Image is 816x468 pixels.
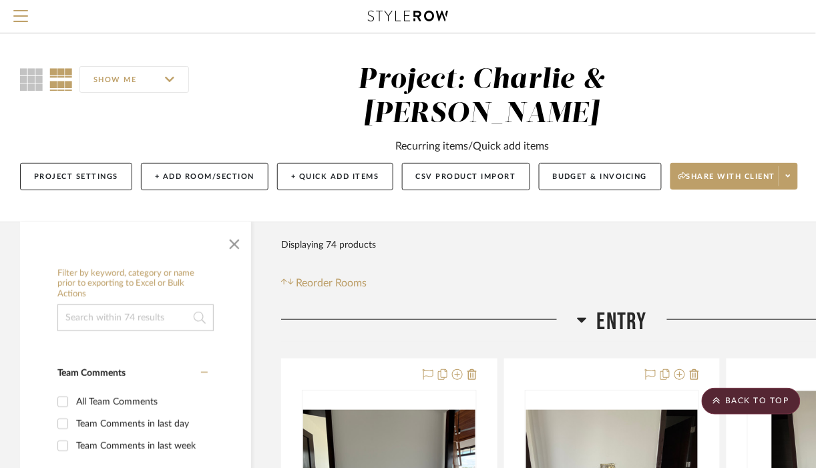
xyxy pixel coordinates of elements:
div: Recurring items/Quick add items [395,138,549,154]
button: Close [221,228,248,255]
span: Entry [597,308,647,336]
div: All Team Comments [76,391,204,413]
div: Displaying 74 products [281,232,376,258]
div: Team Comments in last week [76,435,204,457]
div: Team Comments in last day [76,413,204,435]
button: Project Settings [20,163,132,190]
span: Reorder Rooms [296,275,367,291]
button: + Quick Add Items [277,163,393,190]
span: Team Comments [57,369,126,378]
h6: Filter by keyword, category or name prior to exporting to Excel or Bulk Actions [57,268,214,300]
scroll-to-top-button: BACK TO TOP [702,388,801,415]
button: Share with client [670,163,799,190]
button: + Add Room/Section [141,163,268,190]
input: Search within 74 results [57,304,214,331]
button: Budget & Invoicing [539,163,662,190]
button: Reorder Rooms [281,275,367,291]
span: Share with client [678,172,776,192]
button: CSV Product Import [402,163,530,190]
div: Project: Charlie & [PERSON_NAME] [359,66,605,128]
